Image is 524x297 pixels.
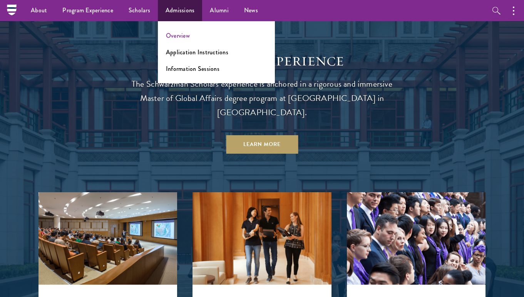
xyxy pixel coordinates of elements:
a: Overview [166,31,190,40]
h1: Program Experience [124,49,401,71]
a: Information Sessions [166,64,219,73]
a: Learn More [226,135,298,154]
a: Application Instructions [166,48,228,57]
p: The Schwarzman Scholars experience is anchored in a rigorous and immersive Master of Global Affai... [124,77,401,120]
